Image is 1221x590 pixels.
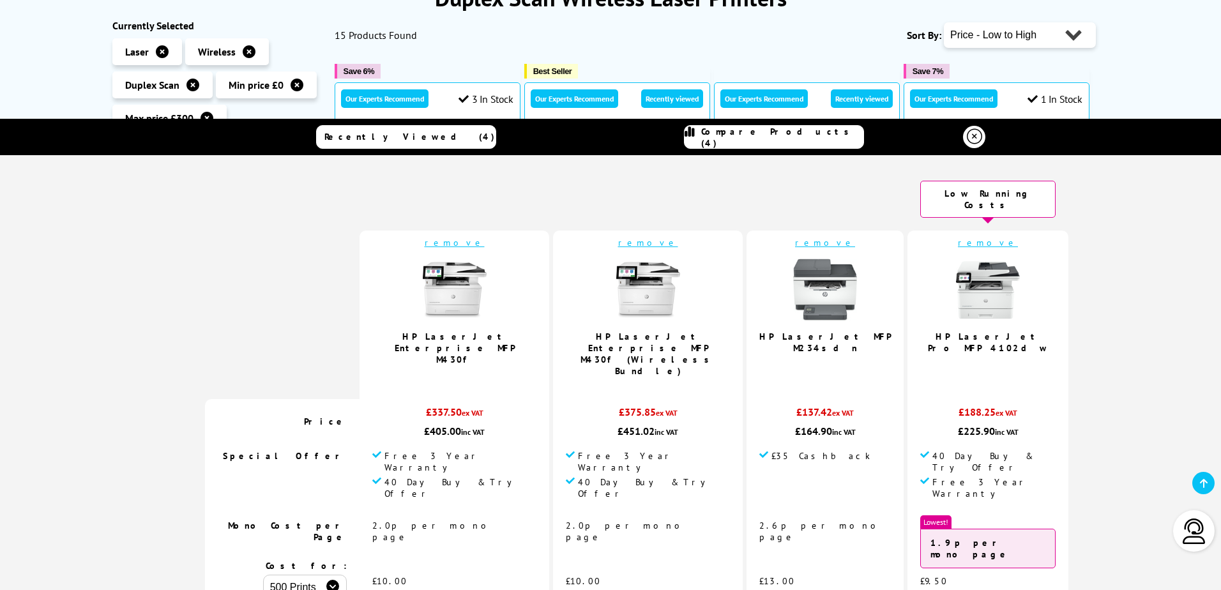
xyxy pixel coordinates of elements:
span: Free 3 Year Warranty [932,476,1056,499]
span: Min price £0 [229,79,284,91]
span: Save 7% [913,66,943,76]
span: Special Offer [223,450,347,462]
div: £375.85 [566,405,730,425]
img: HP-LaserJetPro-MFP-4102-Front-Small.jpg [956,258,1020,322]
span: 2.6p per mono page [759,520,883,543]
div: Recently viewed [831,89,893,108]
a: HP LaserJet Enterprise MFP M430f (Wireless Bundle) [580,331,716,377]
span: 15 Products Found [335,29,417,42]
span: Compare Products (4) [701,126,863,149]
strong: 1.9p per mono page [930,537,1010,560]
a: HP LaserJet Enterprise MFP M430f [395,331,515,365]
button: Save 6% [335,64,381,79]
span: £13.00 [759,575,795,587]
span: / 5 [459,372,472,386]
span: Free 3 Year Warranty [578,450,730,473]
img: HP-M430f-Front-Small.jpg [616,258,680,322]
span: Max price £300 [125,112,193,125]
button: Save 7% [904,64,950,79]
a: HP LaserJet MFP M234sdn [759,331,891,354]
div: £225.90 [920,425,1056,437]
a: remove [958,237,1018,248]
span: Wireless [198,45,236,58]
a: Compare Products (4) [684,125,864,149]
div: £405.00 [372,425,536,437]
span: Lowest! [920,515,952,529]
span: Duplex Scan [125,79,179,91]
span: £9.50 [920,575,948,587]
span: inc VAT [832,427,856,437]
div: Currently Selected [112,19,322,32]
span: 40 Day Buy & Try Offer [384,476,536,499]
span: inc VAT [655,427,678,437]
div: Recently viewed [641,89,703,108]
span: 5.0 [443,372,459,386]
span: inc VAT [461,427,485,437]
span: £10.00 [566,575,601,587]
div: £137.42 [759,405,891,425]
span: 5.0 [977,360,992,375]
span: / 5 [992,360,1006,375]
span: ex VAT [462,408,483,418]
a: remove [795,237,855,248]
span: Free 3 Year Warranty [384,450,536,473]
span: inc VAT [995,427,1019,437]
div: Our Experts Recommend [910,89,997,108]
span: Sort By: [907,29,941,42]
div: £451.02 [566,425,730,437]
div: 1 In Stock [1028,93,1082,105]
a: remove [425,237,485,248]
span: Price [304,416,347,427]
button: Best Seller [524,64,579,79]
div: Our Experts Recommend [341,89,428,108]
div: Low Running Costs [920,181,1056,218]
span: £35 Cashback [771,450,870,462]
span: Recently Viewed (4) [324,131,495,142]
div: Our Experts Recommend [531,89,618,108]
span: 2.0p per mono page [372,520,494,543]
span: Cost for: [266,560,347,571]
span: £10.00 [372,575,407,587]
span: Laser [125,45,149,58]
a: HP LaserJet Pro MFP 4102dw [928,331,1049,354]
span: Best Seller [533,66,572,76]
img: user-headset-light.svg [1181,518,1207,544]
span: 2.0p per mono page [566,520,687,543]
span: ex VAT [996,408,1017,418]
img: HP-M430f-Front-Small.jpg [423,258,487,322]
span: Save 6% [344,66,374,76]
span: 40 Day Buy & Try Offer [578,476,730,499]
span: ex VAT [656,408,678,418]
a: Recently Viewed (4) [316,125,496,149]
img: HP-M234sdw-Front-Small.jpg [793,258,857,322]
div: £164.90 [759,425,891,437]
span: Mono Cost per Page [228,520,347,543]
a: remove [618,237,678,248]
div: £188.25 [920,405,1056,425]
div: Our Experts Recommend [720,89,808,108]
div: 3 In Stock [459,93,513,105]
span: ex VAT [832,408,854,418]
div: £337.50 [372,405,536,425]
span: 40 Day Buy & Try Offer [932,450,1056,473]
